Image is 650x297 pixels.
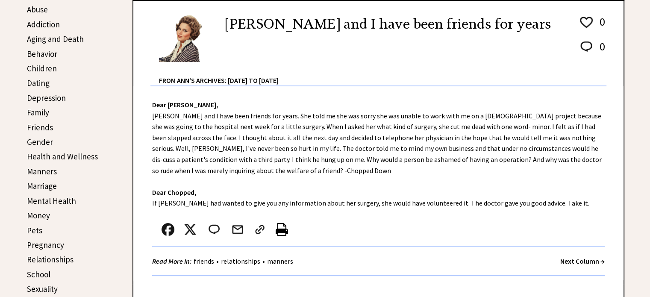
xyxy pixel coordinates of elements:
[27,151,98,162] a: Health and Wellness
[27,284,58,294] a: Sexuality
[253,223,266,236] img: link_02.png
[133,86,624,285] div: [PERSON_NAME] and I have been friends for years. She told me she was sorry she was unable to work...
[27,269,50,279] a: School
[27,107,49,118] a: Family
[27,196,76,206] a: Mental Health
[27,49,57,59] a: Behavior
[159,63,606,85] div: From Ann's Archives: [DATE] to [DATE]
[265,257,295,265] a: manners
[27,4,48,15] a: Abuse
[27,93,66,103] a: Depression
[207,223,221,236] img: message_round%202.png
[152,257,191,265] strong: Read More In:
[560,257,605,265] a: Next Column →
[191,257,216,265] a: friends
[152,188,197,197] strong: Dear Chopped,
[27,19,60,29] a: Addiction
[27,34,84,44] a: Aging and Death
[184,223,197,236] img: x_small.png
[27,210,50,221] a: Money
[276,223,288,236] img: printer%20icon.png
[231,223,244,236] img: mail.png
[152,256,295,267] div: • •
[579,40,594,53] img: message_round%202.png
[27,63,57,74] a: Children
[27,78,50,88] a: Dating
[219,257,262,265] a: relationships
[27,225,42,235] a: Pets
[27,240,64,250] a: Pregnancy
[579,15,594,30] img: heart_outline%201.png
[162,223,174,236] img: facebook.png
[159,14,212,62] img: Ann6%20v2%20small.png
[27,254,74,265] a: Relationships
[595,39,606,62] td: 0
[595,15,606,38] td: 0
[27,181,57,191] a: Marriage
[27,166,57,176] a: Manners
[152,100,218,109] strong: Dear [PERSON_NAME],
[27,137,53,147] a: Gender
[225,14,551,34] h2: [PERSON_NAME] and I have been friends for years
[27,122,53,132] a: Friends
